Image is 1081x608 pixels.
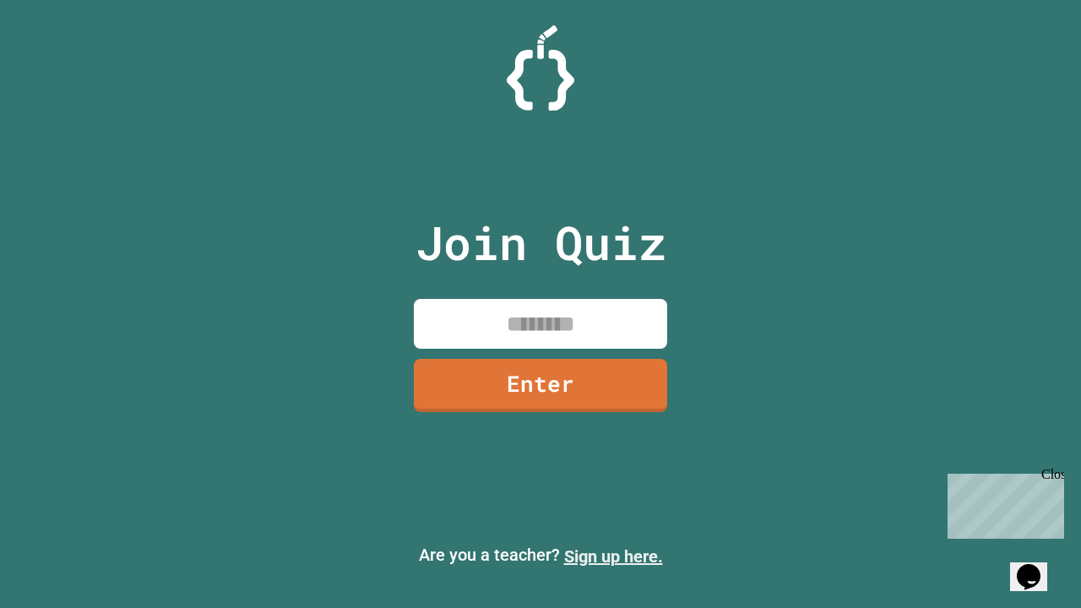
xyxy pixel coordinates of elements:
p: Join Quiz [416,208,666,278]
a: Sign up here. [564,546,663,567]
p: Are you a teacher? [14,542,1067,569]
a: Enter [414,359,667,412]
img: Logo.svg [507,25,574,111]
iframe: chat widget [1010,540,1064,591]
iframe: chat widget [941,467,1064,539]
div: Chat with us now!Close [7,7,117,107]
